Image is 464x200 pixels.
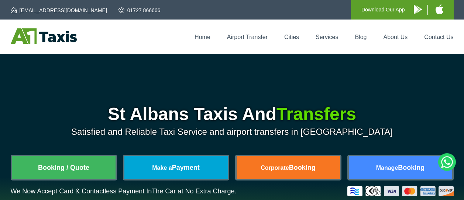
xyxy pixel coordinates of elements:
[11,187,237,195] p: We Now Accept Card & Contactless Payment In
[436,4,443,14] img: A1 Taxis iPhone App
[118,7,161,14] a: 01727 866666
[414,5,422,14] img: A1 Taxis Android App
[152,165,172,171] span: Make a
[261,165,289,171] span: Corporate
[152,187,236,195] span: The Car at No Extra Charge.
[11,28,77,44] img: A1 Taxis St Albans LTD
[355,34,367,40] a: Blog
[284,34,299,40] a: Cities
[276,104,356,124] span: Transfers
[11,105,454,123] h1: St Albans Taxis And
[384,34,408,40] a: About Us
[124,156,228,179] a: Make aPayment
[424,34,453,40] a: Contact Us
[347,186,454,196] img: Credit And Debit Cards
[12,156,116,179] a: Booking / Quote
[237,156,340,179] a: CorporateBooking
[11,7,107,14] a: [EMAIL_ADDRESS][DOMAIN_NAME]
[361,5,405,14] p: Download Our App
[376,165,398,171] span: Manage
[349,156,452,179] a: ManageBooking
[227,34,268,40] a: Airport Transfer
[316,34,338,40] a: Services
[195,34,210,40] a: Home
[11,127,454,137] p: Satisfied and Reliable Taxi Service and airport transfers in [GEOGRAPHIC_DATA]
